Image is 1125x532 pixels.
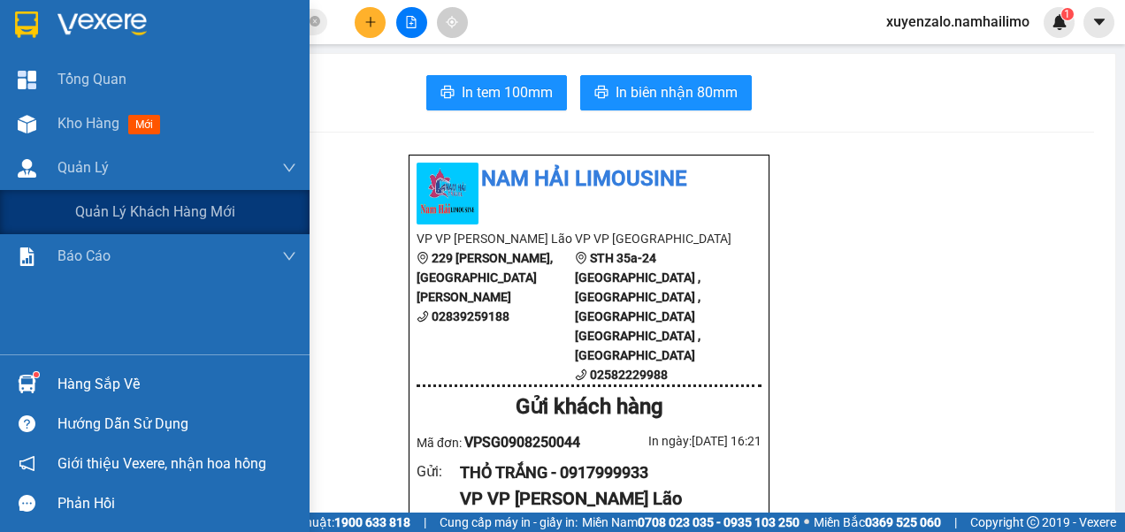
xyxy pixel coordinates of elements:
[582,513,800,532] span: Miền Nam
[18,71,36,89] img: dashboard-icon
[1027,516,1039,528] span: copyright
[1083,7,1114,38] button: caret-down
[575,251,700,362] b: STH 35a-24 [GEOGRAPHIC_DATA] , [GEOGRAPHIC_DATA] , [GEOGRAPHIC_DATA] [GEOGRAPHIC_DATA] , [GEOGRAP...
[18,159,36,178] img: warehouse-icon
[1061,8,1074,20] sup: 1
[15,11,38,38] img: logo-vxr
[19,455,35,472] span: notification
[18,247,36,266] img: solution-icon
[575,252,587,264] span: environment
[396,7,427,38] button: file-add
[954,513,957,532] span: |
[432,309,509,323] b: 02839259188
[57,490,296,517] div: Phản hồi
[57,156,109,179] span: Quản Lý
[57,68,126,90] span: Tổng Quan
[417,431,589,453] div: Mã đơn:
[334,515,410,529] strong: 1900 633 818
[128,115,160,134] span: mới
[460,485,747,513] div: VP VP [PERSON_NAME] Lão
[417,251,553,304] b: 229 [PERSON_NAME], [GEOGRAPHIC_DATA][PERSON_NAME]
[1091,14,1107,30] span: caret-down
[57,245,111,267] span: Báo cáo
[616,81,738,103] span: In biên nhận 80mm
[417,252,429,264] span: environment
[18,375,36,393] img: warehouse-icon
[57,452,266,475] span: Giới thiệu Vexere, nhận hoa hồng
[405,16,417,28] span: file-add
[872,11,1044,33] span: xuyenzalo.namhailimo
[580,75,752,110] button: printerIn biên nhận 80mm
[310,14,320,31] span: close-circle
[18,115,36,133] img: warehouse-icon
[57,411,296,437] div: Hướng dẫn sử dụng
[282,249,296,263] span: down
[804,519,809,526] span: ⚪️
[440,513,578,532] span: Cung cấp máy in - giấy in:
[19,495,35,512] span: message
[426,75,567,110] button: printerIn tem 100mm
[575,369,587,381] span: phone
[462,81,553,103] span: In tem 100mm
[814,513,941,532] span: Miền Bắc
[589,431,761,451] div: In ngày: [DATE] 16:21
[594,85,608,102] span: printer
[19,415,35,432] span: question-circle
[57,115,119,132] span: Kho hàng
[417,229,575,248] li: VP VP [PERSON_NAME] Lão
[1052,14,1068,30] img: icon-new-feature
[865,515,941,529] strong: 0369 525 060
[417,163,761,196] li: Nam Hải Limousine
[417,460,460,483] div: Gửi :
[417,310,429,323] span: phone
[590,368,668,382] b: 02582229988
[75,201,235,223] span: Quản lý khách hàng mới
[248,513,410,532] span: Hỗ trợ kỹ thuật:
[417,163,478,224] img: logo.jpg
[57,371,296,398] div: Hàng sắp về
[364,16,377,28] span: plus
[638,515,800,529] strong: 0708 023 035 - 0935 103 250
[355,7,386,38] button: plus
[440,85,455,102] span: printer
[34,372,39,377] sup: 1
[437,7,468,38] button: aim
[282,161,296,175] span: down
[424,513,426,532] span: |
[575,229,733,248] li: VP VP [GEOGRAPHIC_DATA]
[460,460,747,485] div: THỎ TRẮNG - 0917999933
[310,16,320,27] span: close-circle
[417,391,761,424] div: Gửi khách hàng
[446,16,458,28] span: aim
[1064,8,1070,20] span: 1
[464,434,580,451] span: VPSG0908250044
